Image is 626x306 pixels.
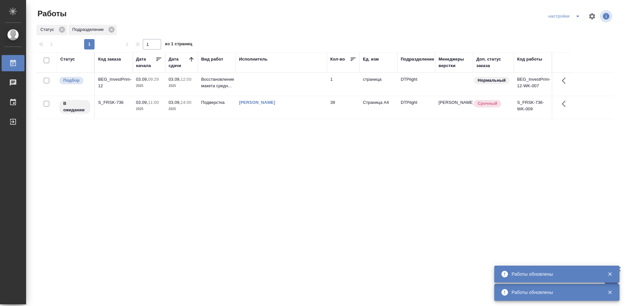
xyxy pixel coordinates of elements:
[514,73,552,96] td: BEG_InvestPrim-12-WK-007
[63,100,86,113] p: В ожидании
[60,56,75,63] div: Статус
[478,77,506,84] p: Нормальный
[327,73,360,96] td: 1
[514,96,552,119] td: S_FRSK-736-WK-009
[558,96,574,112] button: Здесь прячутся важные кнопки
[239,56,268,63] div: Исполнитель
[517,56,542,63] div: Код работы
[600,10,614,22] span: Посмотреть информацию
[201,76,232,89] p: Восстановление макета средн...
[98,99,129,106] div: S_FRSK-736
[72,26,106,33] p: Подразделение
[136,106,162,112] p: 2025
[181,77,191,82] p: 12:00
[68,25,117,35] div: Подразделение
[360,73,397,96] td: страница
[478,100,497,107] p: Срочный
[401,56,434,63] div: Подразделение
[36,8,67,19] span: Работы
[37,25,67,35] div: Статус
[148,100,159,105] p: 11:00
[40,26,56,33] p: Статус
[98,76,129,89] div: BEG_InvestPrim-12
[136,77,148,82] p: 03.09,
[327,96,360,119] td: 39
[181,100,191,105] p: 14:00
[239,100,275,105] a: [PERSON_NAME]
[603,289,617,295] button: Закрыть
[98,56,121,63] div: Код заказа
[201,99,232,106] p: Подверстка
[136,83,162,89] p: 2025
[360,96,397,119] td: Страница А4
[476,56,511,69] div: Доп. статус заказа
[63,77,80,84] p: Подбор
[558,73,574,89] button: Здесь прячутся важные кнопки
[169,77,181,82] p: 03.09,
[439,56,470,69] div: Менеджеры верстки
[169,56,188,69] div: Дата сдачи
[397,96,435,119] td: DTPlight
[165,40,192,49] span: из 1 страниц
[584,8,600,24] span: Настроить таблицу
[201,56,223,63] div: Вид работ
[512,271,598,277] div: Работы обновлены
[363,56,379,63] div: Ед. изм
[169,106,195,112] p: 2025
[148,77,159,82] p: 09:29
[547,11,584,21] div: split button
[439,99,470,106] p: [PERSON_NAME]
[397,73,435,96] td: DTPlight
[512,289,598,296] div: Работы обновлены
[603,271,617,277] button: Закрыть
[330,56,345,63] div: Кол-во
[59,99,91,115] div: Исполнитель назначен, приступать к работе пока рано
[59,76,91,85] div: Можно подбирать исполнителей
[136,100,148,105] p: 03.09,
[169,83,195,89] p: 2025
[169,100,181,105] p: 03.09,
[136,56,156,69] div: Дата начала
